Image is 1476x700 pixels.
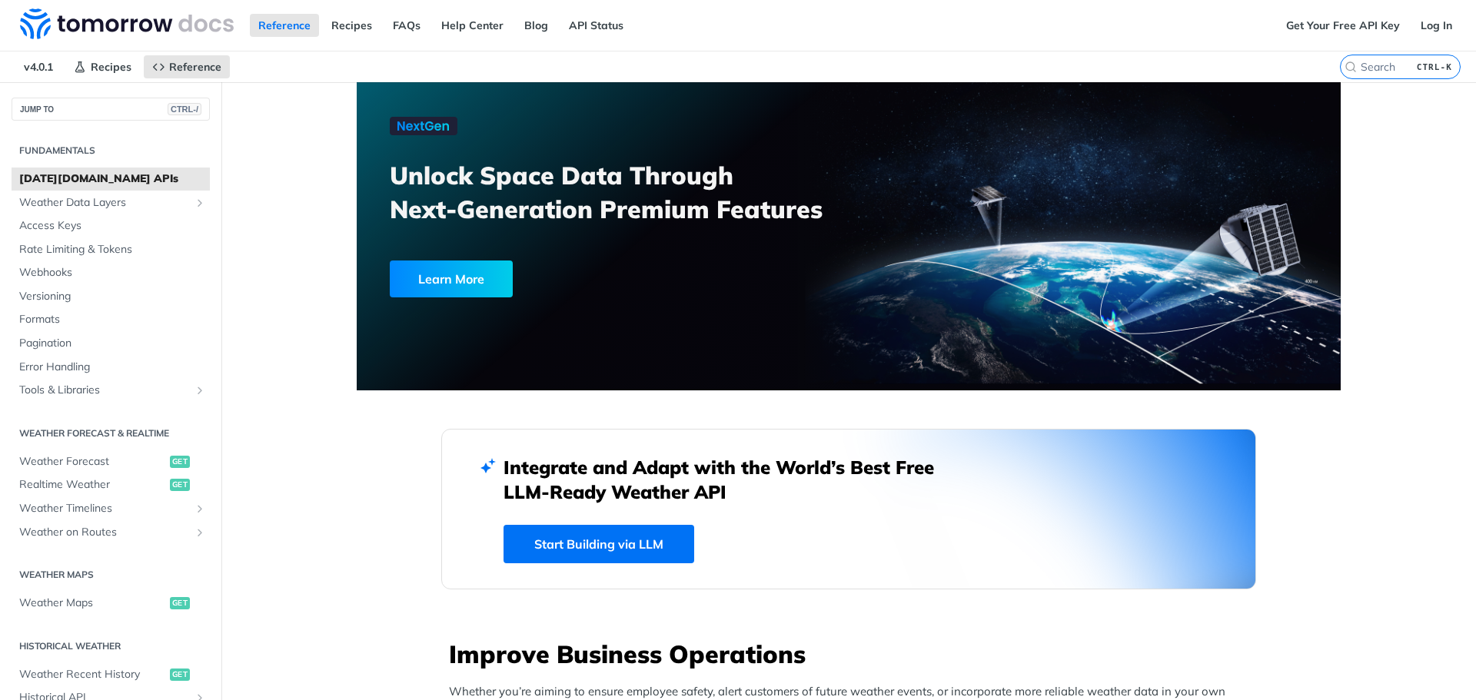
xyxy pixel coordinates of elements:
a: Start Building via LLM [504,525,694,563]
span: Weather on Routes [19,525,190,540]
a: Rate Limiting & Tokens [12,238,210,261]
span: v4.0.1 [15,55,61,78]
a: Access Keys [12,214,210,237]
span: Error Handling [19,360,206,375]
a: Weather Data LayersShow subpages for Weather Data Layers [12,191,210,214]
a: Weather Recent Historyget [12,663,210,686]
a: Reference [250,14,319,37]
span: [DATE][DOMAIN_NAME] APIs [19,171,206,187]
span: Rate Limiting & Tokens [19,242,206,257]
span: Weather Recent History [19,667,166,682]
a: Weather TimelinesShow subpages for Weather Timelines [12,497,210,520]
a: Pagination [12,332,210,355]
h2: Weather Forecast & realtime [12,426,210,440]
span: get [170,668,190,681]
svg: Search [1345,61,1357,73]
a: [DATE][DOMAIN_NAME] APIs [12,168,210,191]
span: get [170,597,190,609]
span: Weather Maps [19,595,166,611]
span: Weather Forecast [19,454,166,469]
kbd: CTRL-K [1413,59,1456,75]
span: Formats [19,312,206,327]
span: Tools & Libraries [19,383,190,398]
button: Show subpages for Weather Data Layers [194,197,206,209]
h2: Integrate and Adapt with the World’s Best Free LLM-Ready Weather API [504,455,957,504]
span: get [170,479,190,491]
img: NextGen [390,117,457,135]
a: Log In [1412,14,1461,37]
span: Versioning [19,289,206,304]
button: Show subpages for Weather on Routes [194,526,206,539]
a: Get Your Free API Key [1278,14,1408,37]
a: Versioning [12,285,210,308]
a: Webhooks [12,261,210,284]
span: Weather Timelines [19,501,190,516]
span: Reference [169,60,221,74]
span: Weather Data Layers [19,195,190,211]
a: Weather Mapsget [12,592,210,615]
span: get [170,456,190,468]
img: Tomorrow.io Weather API Docs [20,8,234,39]
h2: Weather Maps [12,568,210,582]
span: Recipes [91,60,131,74]
span: CTRL-/ [168,103,201,115]
h2: Historical Weather [12,639,210,653]
a: API Status [560,14,632,37]
a: Weather Forecastget [12,450,210,473]
a: Learn More [390,260,770,297]
button: Show subpages for Tools & Libraries [194,384,206,396]
h3: Unlock Space Data Through Next-Generation Premium Features [390,158,866,226]
a: Tools & LibrariesShow subpages for Tools & Libraries [12,379,210,402]
a: Weather on RoutesShow subpages for Weather on Routes [12,521,210,544]
a: Realtime Weatherget [12,473,210,496]
span: Pagination [19,336,206,351]
a: Error Handling [12,356,210,379]
h2: Fundamentals [12,144,210,158]
a: Recipes [65,55,140,78]
a: FAQs [384,14,429,37]
a: Formats [12,308,210,331]
a: Reference [144,55,230,78]
span: Realtime Weather [19,477,166,493]
button: Show subpages for Weather Timelines [194,503,206,515]
h3: Improve Business Operations [449,637,1256,671]
span: Webhooks [19,265,206,280]
a: Help Center [433,14,512,37]
span: Access Keys [19,218,206,234]
a: Recipes [323,14,381,37]
div: Learn More [390,260,513,297]
button: JUMP TOCTRL-/ [12,98,210,121]
a: Blog [516,14,557,37]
